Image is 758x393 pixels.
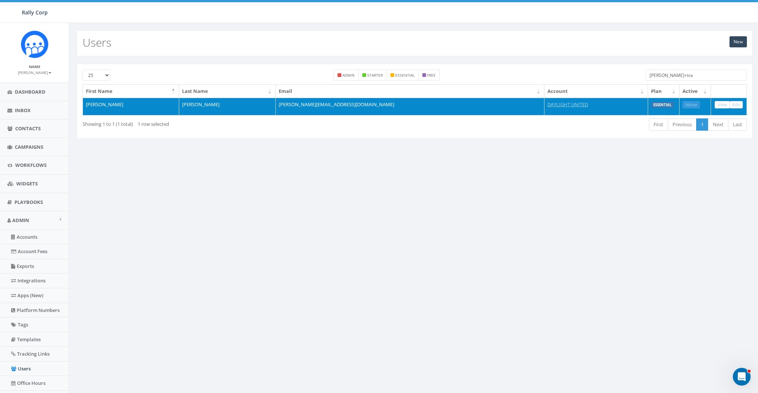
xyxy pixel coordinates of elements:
[276,85,544,98] th: Email: activate to sort column ascending
[83,98,179,115] td: [PERSON_NAME]
[21,30,48,58] img: Icon_1.png
[651,102,674,108] label: ESSENTIAL
[544,85,648,98] th: Account: activate to sort column ascending
[668,118,697,131] a: Previous
[29,64,40,69] small: Name
[15,88,46,95] span: Dashboard
[22,9,48,16] span: Rally Corp
[18,70,51,75] small: [PERSON_NAME]
[680,85,711,98] th: Active: activate to sort column ascending
[708,118,728,131] a: Next
[645,70,747,81] input: Type to search
[16,180,38,187] span: Widgets
[15,144,43,150] span: Campaigns
[179,98,275,115] td: [PERSON_NAME]
[395,73,415,78] small: essential
[12,217,29,224] span: Admin
[649,118,668,131] a: First
[367,73,383,78] small: starter
[682,101,700,109] a: Active
[696,118,708,131] a: 1
[715,101,730,109] a: View
[83,85,179,98] th: First Name: activate to sort column descending
[83,118,353,128] div: Showing 1 to 1 (1 total)
[730,101,743,109] a: Edit
[138,121,169,127] span: 1 row selected
[342,73,355,78] small: admin
[15,125,41,132] span: Contacts
[15,107,31,114] span: Inbox
[14,199,43,205] span: Playbooks
[179,85,275,98] th: Last Name: activate to sort column ascending
[427,73,436,78] small: free
[733,368,751,386] iframe: Intercom live chat
[276,98,544,115] td: [PERSON_NAME][EMAIL_ADDRESS][DOMAIN_NAME]
[547,101,588,108] a: DAYLIGHT UNITED
[83,36,111,48] h2: Users
[648,85,680,98] th: Plan: activate to sort column ascending
[18,69,51,75] a: [PERSON_NAME]
[730,36,747,47] a: New
[15,162,47,168] span: Workflows
[728,118,747,131] a: Last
